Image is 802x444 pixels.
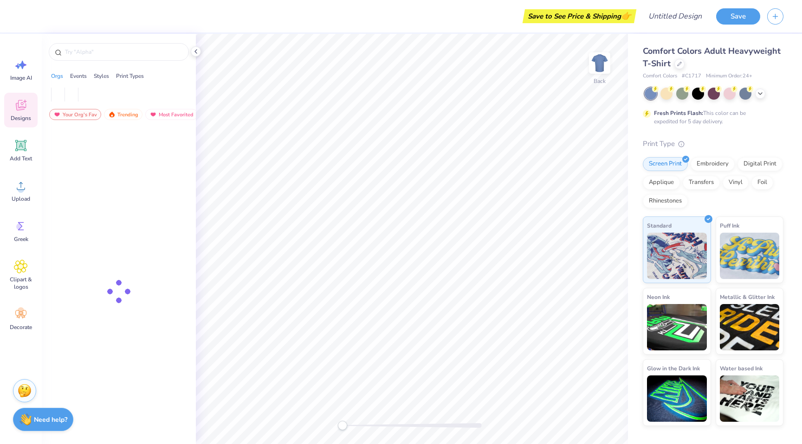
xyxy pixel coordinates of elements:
img: Glow in the Dark Ink [647,375,707,422]
div: Applique [643,176,680,190]
img: Standard [647,233,707,279]
div: Trending [104,109,142,120]
input: Try "Alpha" [64,47,183,57]
div: Embroidery [691,157,735,171]
div: Your Org's Fav [49,109,101,120]
div: Print Type [643,139,783,149]
strong: Need help? [34,415,67,424]
span: Minimum Order: 24 + [706,72,752,80]
span: Standard [647,221,672,230]
div: Save to See Price & Shipping [525,9,634,23]
span: # C1717 [682,72,701,80]
img: Puff Ink [720,233,780,279]
div: This color can be expedited for 5 day delivery. [654,109,768,126]
div: Transfers [683,176,720,190]
div: Orgs [51,72,63,80]
span: Puff Ink [720,221,739,230]
div: Foil [751,176,773,190]
span: Metallic & Glitter Ink [720,292,775,302]
div: Most Favorited [145,109,198,120]
div: Back [594,77,606,85]
div: Digital Print [737,157,783,171]
span: Image AI [10,74,32,82]
span: Neon Ink [647,292,670,302]
span: Add Text [10,155,32,162]
span: Upload [12,195,30,203]
div: Accessibility label [338,421,347,430]
div: Events [70,72,87,80]
span: 👉 [621,10,631,21]
span: Clipart & logos [6,276,36,291]
div: Print Types [116,72,144,80]
div: Styles [94,72,109,80]
img: Back [590,54,609,72]
img: Neon Ink [647,304,707,350]
span: Comfort Colors [643,72,677,80]
img: trending.gif [108,111,116,118]
img: Metallic & Glitter Ink [720,304,780,350]
span: Greek [14,235,28,243]
button: Save [716,8,760,25]
span: Designs [11,114,31,122]
span: Decorate [10,323,32,331]
span: Comfort Colors Adult Heavyweight T-Shirt [643,45,781,69]
strong: Fresh Prints Flash: [654,109,703,117]
div: Rhinestones [643,194,688,208]
span: Glow in the Dark Ink [647,363,700,373]
span: Water based Ink [720,363,763,373]
img: most_fav.gif [149,111,157,118]
img: most_fav.gif [53,111,61,118]
input: Untitled Design [641,7,709,25]
div: Vinyl [723,176,749,190]
div: Screen Print [643,157,688,171]
img: Water based Ink [720,375,780,422]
